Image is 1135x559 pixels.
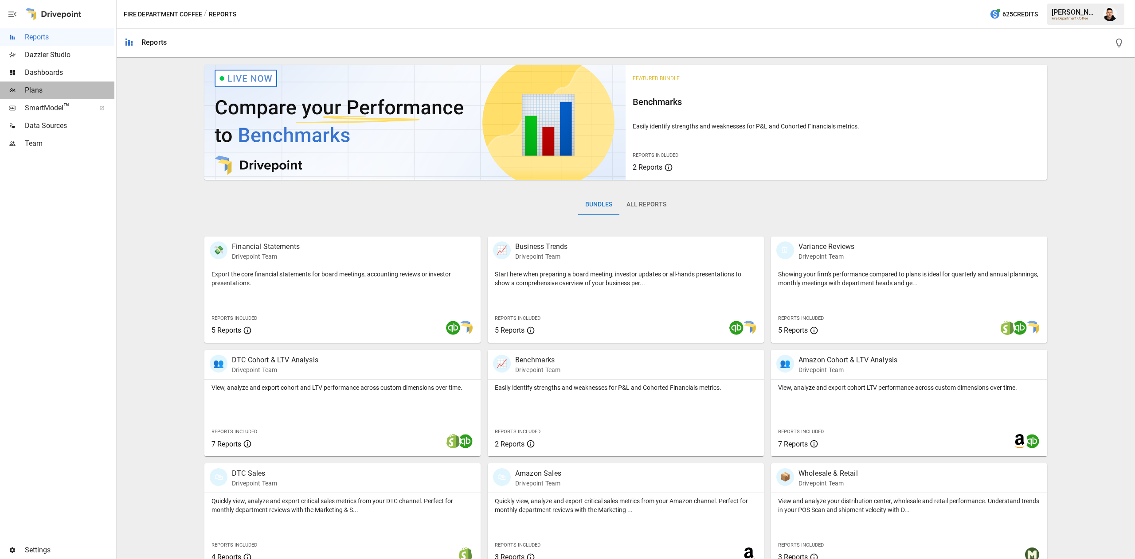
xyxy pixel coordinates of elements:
img: smart model [458,321,473,335]
p: Drivepoint Team [515,479,561,488]
div: 📈 [493,355,511,373]
span: 7 Reports [211,440,241,448]
span: 7 Reports [778,440,808,448]
div: 🛍 [210,468,227,486]
button: All Reports [619,194,673,215]
span: Team [25,138,114,149]
p: DTC Sales [232,468,277,479]
p: View, analyze and export cohort and LTV performance across custom dimensions over time. [211,383,474,392]
span: Reports Included [495,429,540,435]
span: Dashboards [25,67,114,78]
div: [PERSON_NAME] [1052,8,1098,16]
div: Reports [141,38,167,47]
p: Drivepoint Team [798,479,858,488]
img: quickbooks [1013,321,1027,335]
p: Amazon Sales [515,468,561,479]
p: Export the core financial statements for board meetings, accounting reviews or investor presentat... [211,270,474,287]
span: Reports Included [778,542,824,548]
p: Drivepoint Team [232,479,277,488]
p: Wholesale & Retail [798,468,858,479]
p: Benchmarks [515,355,560,365]
span: Reports Included [495,542,540,548]
span: Reports Included [211,315,257,321]
span: 2 Reports [495,440,524,448]
img: amazon [1013,434,1027,448]
p: Drivepoint Team [798,252,854,261]
p: Quickly view, analyze and export critical sales metrics from your Amazon channel. Perfect for mon... [495,497,757,514]
p: Drivepoint Team [232,252,300,261]
span: Plans [25,85,114,96]
div: 🗓 [776,241,794,259]
p: Drivepoint Team [515,252,567,261]
span: SmartModel [25,103,90,113]
p: View, analyze and export cohort LTV performance across custom dimensions over time. [778,383,1040,392]
span: Reports Included [211,542,257,548]
img: quickbooks [1025,434,1039,448]
p: Start here when preparing a board meeting, investor updates or all-hands presentations to show a ... [495,270,757,287]
span: Reports [25,32,114,43]
span: ™ [63,101,70,113]
span: Reports Included [778,429,824,435]
span: Reports Included [633,152,678,158]
span: Settings [25,545,114,555]
span: 5 Reports [495,326,524,334]
img: quickbooks [446,321,460,335]
p: Financial Statements [232,241,300,252]
p: Drivepoint Team [232,365,318,374]
img: smart model [1025,321,1039,335]
div: Fire Department Coffee [1052,16,1098,20]
img: smart model [742,321,756,335]
img: Francisco Sanchez [1103,7,1117,21]
button: Bundles [578,194,619,215]
p: Business Trends [515,241,567,252]
img: video thumbnail [204,65,626,180]
p: Drivepoint Team [515,365,560,374]
div: 📦 [776,468,794,486]
div: 💸 [210,241,227,259]
p: Variance Reviews [798,241,854,252]
p: View and analyze your distribution center, wholesale and retail performance. Understand trends in... [778,497,1040,514]
p: Easily identify strengths and weaknesses for P&L and Cohorted Financials metrics. [633,122,1040,131]
button: Fire Department Coffee [124,9,202,20]
p: DTC Cohort & LTV Analysis [232,355,318,365]
span: Featured Bundle [633,75,680,82]
span: Dazzler Studio [25,50,114,60]
button: Francisco Sanchez [1098,2,1123,27]
div: 👥 [210,355,227,373]
span: Data Sources [25,120,114,131]
p: Drivepoint Team [798,365,897,374]
span: Reports Included [778,315,824,321]
span: 5 Reports [778,326,808,334]
img: shopify [446,434,460,448]
span: 2 Reports [633,163,662,171]
span: Reports Included [495,315,540,321]
span: 625 Credits [1002,9,1038,20]
div: / [204,9,207,20]
img: shopify [1000,321,1014,335]
h6: Benchmarks [633,95,1040,109]
img: quickbooks [729,321,744,335]
img: quickbooks [458,434,473,448]
p: Showing your firm's performance compared to plans is ideal for quarterly and annual plannings, mo... [778,270,1040,287]
div: 🛍 [493,468,511,486]
div: 📈 [493,241,511,259]
div: 👥 [776,355,794,373]
span: Reports Included [211,429,257,435]
p: Easily identify strengths and weaknesses for P&L and Cohorted Financials metrics. [495,383,757,392]
button: 625Credits [986,6,1041,23]
span: 5 Reports [211,326,241,334]
p: Quickly view, analyze and export critical sales metrics from your DTC channel. Perfect for monthl... [211,497,474,514]
p: Amazon Cohort & LTV Analysis [798,355,897,365]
